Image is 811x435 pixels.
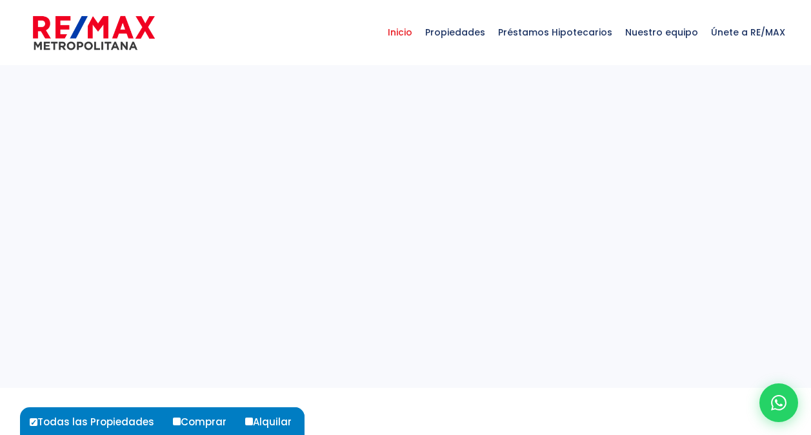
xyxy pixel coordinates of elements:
input: Todas las Propiedades [30,418,37,426]
span: Inicio [381,13,419,52]
input: Comprar [173,418,181,425]
input: Alquilar [245,418,253,425]
span: Únete a RE/MAX [705,13,792,52]
span: Propiedades [419,13,492,52]
span: Nuestro equipo [619,13,705,52]
img: remax-metropolitana-logo [33,14,155,52]
span: Préstamos Hipotecarios [492,13,619,52]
